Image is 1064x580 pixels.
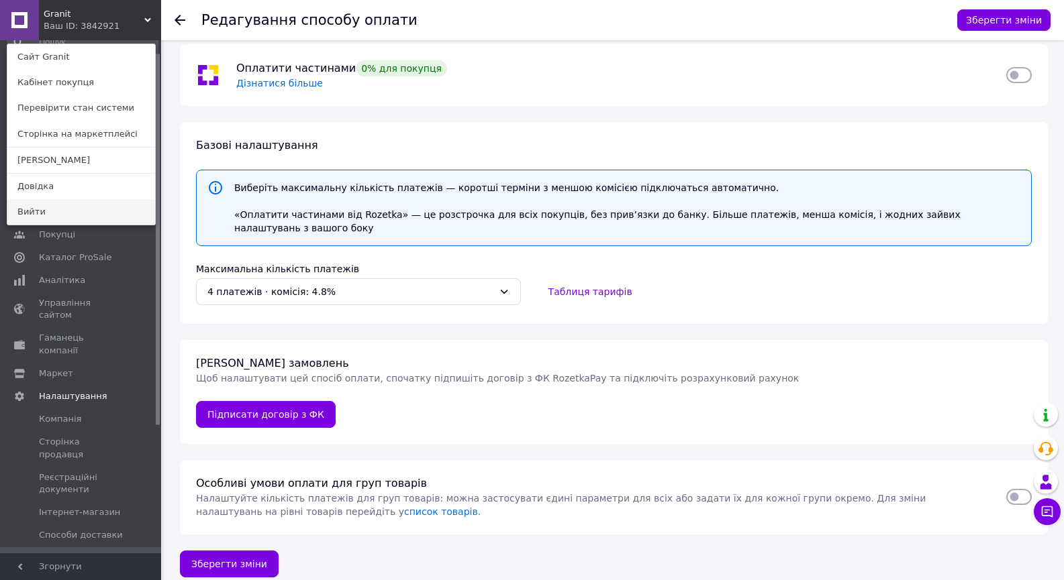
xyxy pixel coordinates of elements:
[957,9,1051,31] button: Зберегти зміни
[1034,498,1061,525] button: Чат з покупцем
[39,471,124,496] span: Реєстраційні документи
[7,121,155,147] a: Сторінка на маркетплейсі
[175,13,185,27] div: Повернутися до списку оплат
[39,332,124,356] span: Гаманець компанії
[196,493,926,517] span: Налаштуйте кількість платежів для груп товарів: можна застосувати єдині параметри для всіх або за...
[7,44,155,70] a: Сайт Granit
[537,278,644,305] button: Таблиця тарифів
[236,78,323,89] span: Дізнатися більше
[39,553,113,565] span: Способи оплати
[356,60,447,76] div: 0% для покупця
[44,8,144,20] span: Granit
[196,357,349,369] span: [PERSON_NAME] замовлень
[404,506,478,517] a: список товарів
[39,367,73,380] span: Маркет
[196,139,318,152] span: Базові налаштування
[188,261,1040,277] div: Максимальна кількість платежів
[39,413,81,425] span: Компанія
[207,284,493,299] div: 4 платежів ⋅ комісія: 4.8%
[7,148,155,173] a: [PERSON_NAME]
[39,506,120,518] span: Інтернет-магазин
[236,62,356,74] span: Оплатити частинами
[7,199,155,225] a: Вийти
[7,70,155,95] a: Кабінет покупця
[7,30,158,54] input: Пошук
[39,390,107,402] span: Налаштування
[39,297,124,321] span: Управління сайтом
[196,373,799,384] span: Щоб налаштувати цей спосіб оплати, спочатку підпишіть договір з ФК RozetkaPay та підключіть розра...
[39,274,85,286] span: Аналітика
[234,181,1020,194] p: Виберіть максимальну кількість платежів — коротші терміни з меншою комісією підключаться автомати...
[180,550,279,577] button: Зберегти зміни
[39,436,124,460] span: Сторінка продавця
[39,529,123,541] span: Способи доставки
[196,477,427,489] span: Особливі умови оплати для груп товарів
[201,13,418,27] div: Редагування способу оплати
[196,401,336,428] a: Підписати договір з ФК
[234,208,1020,235] p: «Оплатити частинами від Rozetka» — це розстрочка для всіх покупців, без прив’язки до банку. Більш...
[39,229,75,241] span: Покупці
[7,95,155,121] a: Перевірити стан системи
[44,20,100,32] div: Ваш ID: 3842921
[7,174,155,199] a: Довідка
[39,251,111,264] span: Каталог ProSale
